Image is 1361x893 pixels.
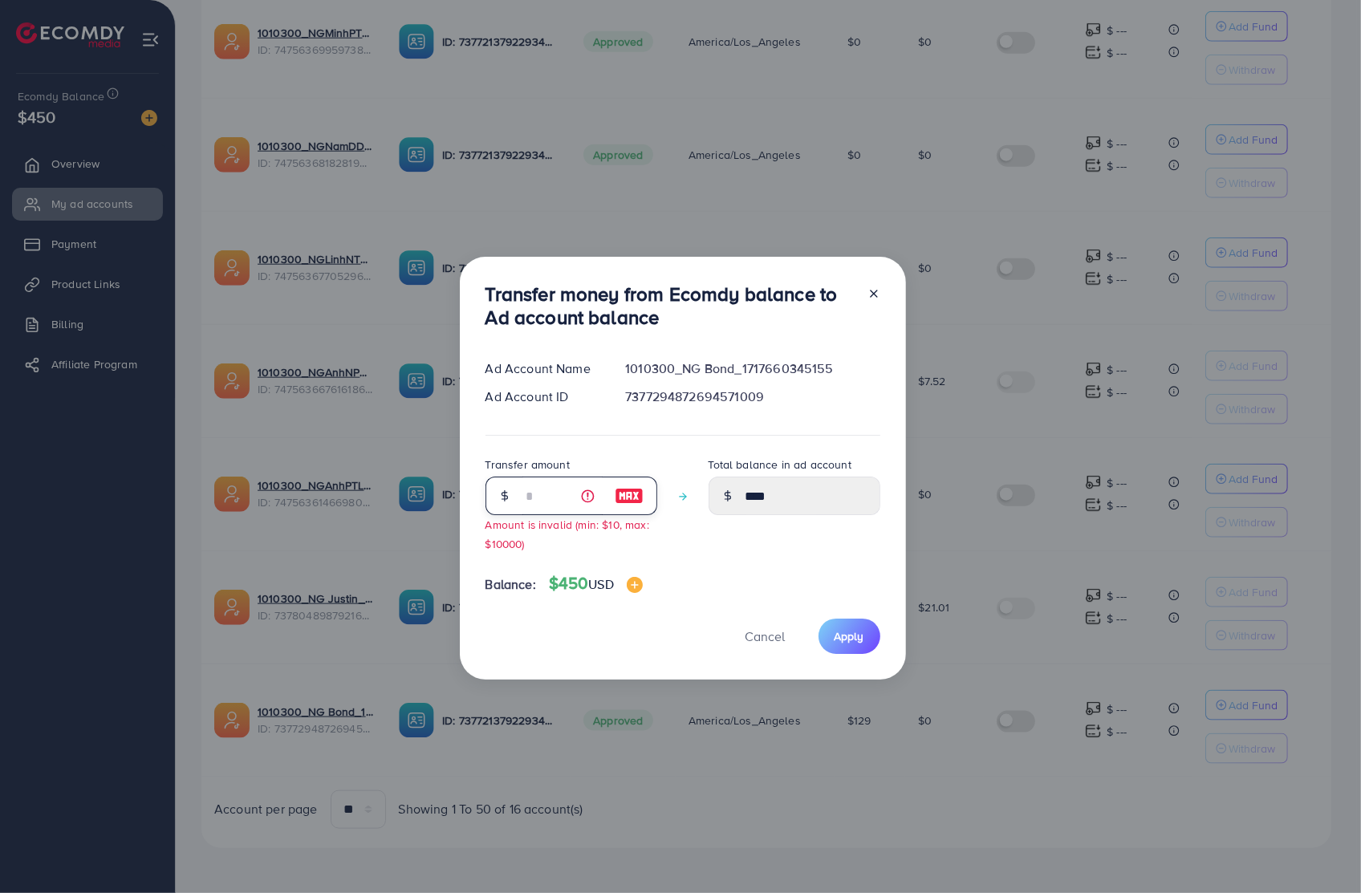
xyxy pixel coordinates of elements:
small: Amount is invalid (min: $10, max: $10000) [485,517,649,550]
div: Ad Account Name [473,359,613,378]
div: 7377294872694571009 [612,388,892,406]
button: Apply [819,619,880,653]
button: Cancel [725,619,806,653]
iframe: Chat [1293,821,1349,881]
span: Balance: [485,575,536,594]
label: Transfer amount [485,457,570,473]
span: USD [588,575,613,593]
h3: Transfer money from Ecomdy balance to Ad account balance [485,282,855,329]
span: Cancel [746,627,786,645]
img: image [615,486,644,505]
img: image [627,577,643,593]
span: Apply [835,628,864,644]
h4: $450 [549,574,643,594]
div: 1010300_NG Bond_1717660345155 [612,359,892,378]
label: Total balance in ad account [709,457,851,473]
div: Ad Account ID [473,388,613,406]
